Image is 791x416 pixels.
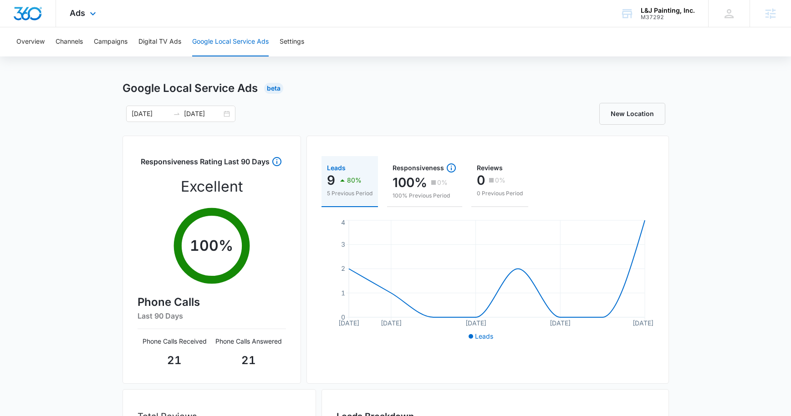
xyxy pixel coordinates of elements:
button: Digital TV Ads [138,27,181,56]
p: 100% Previous Period [393,192,457,200]
tspan: [DATE] [338,319,359,327]
span: Leads [475,332,493,340]
h4: Phone Calls [138,294,286,310]
div: Responsiveness [393,162,457,173]
button: Settings [280,27,304,56]
input: End date [184,109,222,119]
tspan: [DATE] [380,319,401,327]
tspan: [DATE] [550,319,571,327]
p: 9 [327,173,335,188]
span: to [173,110,180,117]
p: 100% [393,175,427,190]
p: 0 [477,173,485,188]
div: Beta [264,83,283,94]
tspan: 1 [341,289,345,297]
div: Leads [327,165,373,171]
div: Reviews [477,165,523,171]
input: Start date [132,109,169,119]
tspan: 2 [341,264,345,272]
button: Channels [56,27,83,56]
h6: Last 90 Days [138,310,286,321]
tspan: 4 [341,218,345,226]
p: 0 Previous Period [477,189,523,198]
button: Google Local Service Ads [192,27,269,56]
h1: Google Local Service Ads [122,80,258,96]
tspan: 0 [341,313,345,321]
button: Campaigns [94,27,128,56]
p: Phone Calls Answered [212,336,286,346]
p: 0% [495,177,505,183]
p: 0% [437,179,448,186]
p: Excellent [181,176,243,198]
a: New Location [599,103,665,125]
p: 21 [138,352,212,369]
tspan: [DATE] [633,319,653,327]
h3: Responsiveness Rating Last 90 Days [141,156,270,172]
tspan: [DATE] [465,319,486,327]
span: Ads [70,8,85,18]
tspan: 3 [341,240,345,248]
p: 100 % [190,235,233,257]
p: Phone Calls Received [138,336,212,346]
p: 80% [347,177,362,183]
button: Overview [16,27,45,56]
div: account name [641,7,695,14]
div: account id [641,14,695,20]
p: 5 Previous Period [327,189,373,198]
p: 21 [212,352,286,369]
span: swap-right [173,110,180,117]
